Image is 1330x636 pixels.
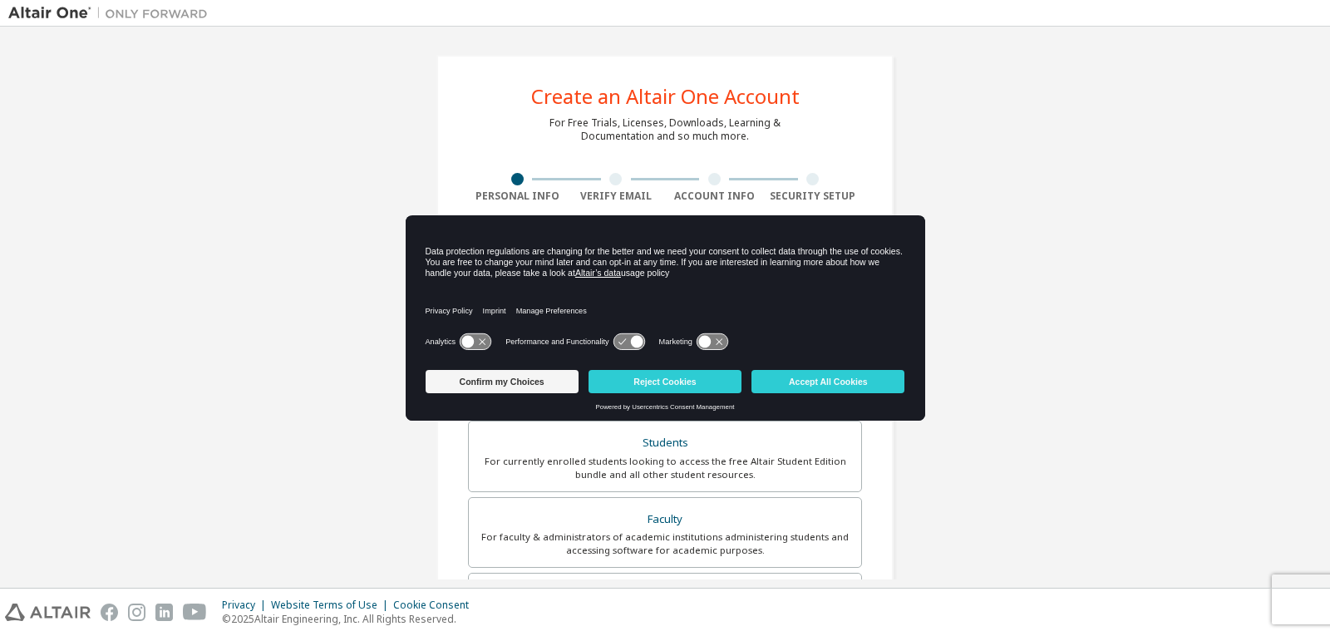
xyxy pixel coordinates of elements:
img: Altair One [8,5,216,22]
div: Create an Altair One Account [531,86,800,106]
div: Privacy [222,599,271,612]
img: linkedin.svg [155,604,173,621]
img: instagram.svg [128,604,145,621]
div: Website Terms of Use [271,599,393,612]
div: For currently enrolled students looking to access the free Altair Student Edition bundle and all ... [479,455,851,481]
img: facebook.svg [101,604,118,621]
p: © 2025 Altair Engineering, Inc. All Rights Reserved. [222,612,479,626]
img: youtube.svg [183,604,207,621]
div: For faculty & administrators of academic institutions administering students and accessing softwa... [479,530,851,557]
div: Faculty [479,508,851,531]
img: altair_logo.svg [5,604,91,621]
div: Cookie Consent [393,599,479,612]
div: Students [479,431,851,455]
div: Account Info [665,190,764,203]
div: Security Setup [764,190,863,203]
div: For Free Trials, Licenses, Downloads, Learning & Documentation and so much more. [549,116,781,143]
div: Personal Info [468,190,567,203]
div: Verify Email [567,190,666,203]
